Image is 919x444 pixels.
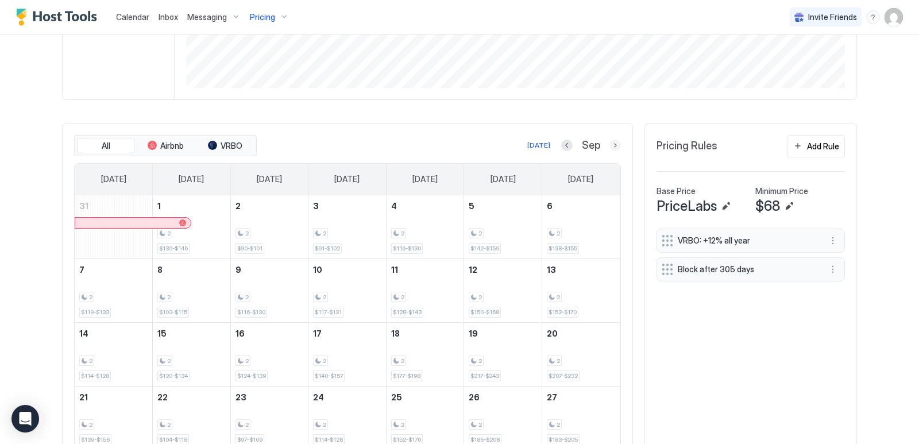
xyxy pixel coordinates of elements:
span: 19 [469,329,478,338]
span: 11 [391,265,398,275]
td: September 19, 2025 [464,322,542,386]
span: $139-$156 [81,436,110,443]
span: $140-$157 [315,372,343,380]
a: September 4, 2025 [387,195,464,217]
span: 23 [235,392,246,402]
span: All [102,141,110,151]
a: Monday [167,164,215,195]
span: 20 [547,329,558,338]
button: Add Rule [787,135,845,157]
span: 2 [401,294,404,301]
span: $117-$131 [315,308,342,316]
a: September 23, 2025 [231,387,308,408]
td: September 5, 2025 [464,195,542,259]
td: September 14, 2025 [75,322,153,386]
a: September 8, 2025 [153,259,230,280]
a: September 20, 2025 [542,323,620,344]
span: 2 [323,294,326,301]
a: September 12, 2025 [464,259,542,280]
span: $119-$133 [81,308,109,316]
span: 2 [167,230,171,237]
span: [DATE] [568,174,593,184]
span: 7 [79,265,84,275]
span: 2 [557,421,560,428]
span: Sep [582,139,600,152]
a: September 17, 2025 [308,323,386,344]
td: September 1, 2025 [153,195,231,259]
span: 2 [478,357,482,365]
a: Wednesday [323,164,371,195]
span: 4 [391,201,397,211]
span: 2 [401,421,404,428]
span: 2 [89,294,92,301]
a: September 13, 2025 [542,259,620,280]
span: 2 [478,230,482,237]
span: $116-$130 [237,308,265,316]
a: September 2, 2025 [231,195,308,217]
span: [DATE] [101,174,126,184]
button: [DATE] [526,138,552,152]
span: Messaging [187,12,227,22]
span: 14 [79,329,88,338]
td: September 8, 2025 [153,258,231,322]
span: 2 [235,201,241,211]
span: Inbox [159,12,178,22]
span: 9 [235,265,241,275]
span: $97-$109 [237,436,262,443]
span: $114-$128 [81,372,109,380]
span: $142-$159 [470,245,499,252]
td: September 2, 2025 [230,195,308,259]
span: 15 [157,329,167,338]
a: September 25, 2025 [387,387,464,408]
td: September 20, 2025 [542,322,620,386]
button: All [77,138,134,154]
span: 16 [235,329,245,338]
span: $138-$155 [549,245,577,252]
span: Minimum Price [755,186,808,196]
div: [DATE] [527,140,550,150]
span: 2 [245,230,249,237]
a: September 16, 2025 [231,323,308,344]
a: September 6, 2025 [542,195,620,217]
a: September 10, 2025 [308,259,386,280]
span: 1 [157,201,161,211]
a: Saturday [557,164,605,195]
button: Edit [719,199,733,213]
td: September 11, 2025 [386,258,464,322]
span: 27 [547,392,557,402]
span: $116-$130 [393,245,421,252]
span: 6 [547,201,553,211]
span: $207-$232 [549,372,578,380]
span: [DATE] [179,174,204,184]
span: $103-$115 [159,308,187,316]
span: $124-$139 [237,372,266,380]
span: [DATE] [412,174,438,184]
a: September 19, 2025 [464,323,542,344]
td: September 13, 2025 [542,258,620,322]
span: $183-$205 [549,436,578,443]
span: $152-$170 [549,308,577,316]
span: 2 [401,357,404,365]
span: 8 [157,265,163,275]
button: More options [826,234,840,248]
span: $152-$170 [393,436,421,443]
div: User profile [885,8,903,26]
td: September 4, 2025 [386,195,464,259]
div: menu [866,10,880,24]
div: menu [826,262,840,276]
span: 2 [557,357,560,365]
span: 17 [313,329,322,338]
div: Host Tools Logo [16,9,102,26]
a: September 7, 2025 [75,259,152,280]
span: 2 [245,421,249,428]
span: 26 [469,392,480,402]
span: 2 [323,230,326,237]
span: [DATE] [334,174,360,184]
span: 2 [245,357,249,365]
a: Inbox [159,11,178,23]
a: September 15, 2025 [153,323,230,344]
td: September 10, 2025 [308,258,387,322]
a: September 24, 2025 [308,387,386,408]
span: Pricing [250,12,275,22]
td: September 16, 2025 [230,322,308,386]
